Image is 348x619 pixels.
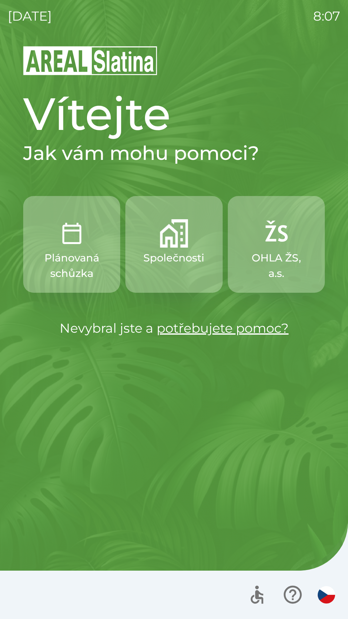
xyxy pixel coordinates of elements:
p: OHLA ŽS, a.s. [243,250,309,281]
img: 9f72f9f4-8902-46ff-b4e6-bc4241ee3c12.png [262,219,290,248]
button: Společnosti [125,196,222,293]
h2: Jak vám mohu pomoci? [23,141,325,165]
p: [DATE] [8,6,52,26]
h1: Vítejte [23,86,325,141]
img: cs flag [318,586,335,604]
button: OHLA ŽS, a.s. [228,196,325,293]
a: potřebujete pomoc? [157,320,289,336]
p: Společnosti [143,250,204,266]
p: 8:07 [313,6,340,26]
button: Plánovaná schůzka [23,196,120,293]
p: Nevybral jste a [23,319,325,338]
img: Logo [23,45,325,76]
img: 58b4041c-2a13-40f9-aad2-b58ace873f8c.png [160,219,188,248]
img: 0ea463ad-1074-4378-bee6-aa7a2f5b9440.png [58,219,86,248]
p: Plánovaná schůzka [39,250,105,281]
